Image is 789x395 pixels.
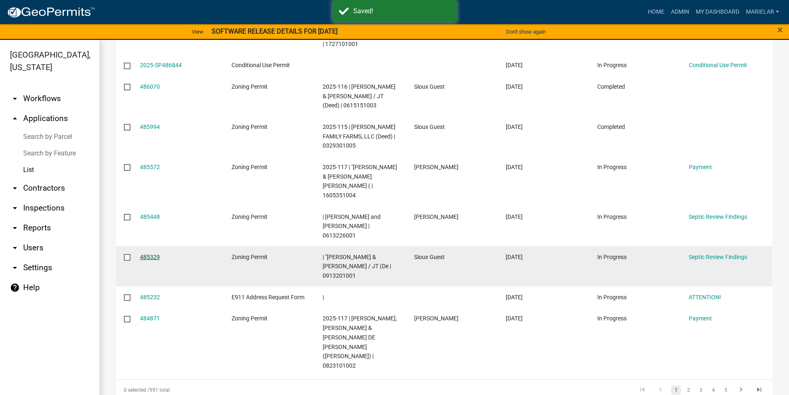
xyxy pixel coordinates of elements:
a: My Dashboard [692,4,743,20]
a: Septic Review Findings [689,254,747,260]
span: | "HULSTEIN, MATTHEW & ALETHEA J. / JT (De | 0913201001 [323,254,391,279]
a: go to last page [751,385,767,395]
span: | Brady and Brittany Peters | 0613226001 [323,213,381,239]
a: Home [644,4,668,20]
span: In Progress [597,62,627,68]
span: In Progress [597,315,627,322]
span: 09/29/2025 [506,294,523,300]
a: 1 [671,385,681,395]
a: Admin [668,4,692,20]
span: Zoning Permit [232,83,268,90]
span: Completed [597,83,625,90]
strong: SOFTWARE RELEASE DETAILS FOR [DATE] [212,27,338,35]
a: marielar [743,4,782,20]
a: 485329 [140,254,160,260]
div: Saved! [353,6,451,16]
span: 09/29/2025 [506,254,523,260]
span: 2025-117 | "BRADSHAW, ADAM JON & STACEY LYNN JT ( | 1605351004 [323,164,397,199]
span: In Progress [597,164,627,170]
span: 2025-116 | WALKER, JACK C. & KAY L. / JT (Deed) | 0615151003 [323,83,396,109]
a: 486070 [140,83,160,90]
a: View [188,25,207,39]
span: × [777,24,783,36]
i: arrow_drop_down [10,203,20,213]
span: Adam Bradshaw [414,164,458,170]
a: 485448 [140,213,160,220]
a: Payment [689,315,712,322]
a: Payment [689,164,712,170]
span: Zoning Permit [232,315,268,322]
span: E911 Address Request Form [232,294,304,300]
span: Zoning Permit [232,213,268,220]
span: 0 selected / [124,387,150,393]
span: 2025-115 | KOOIMA FAMILY FARMS, LLC (Deed) | 0329301005 [323,124,396,149]
a: 2025-SP486844 [140,62,182,68]
span: Zoning Permit [232,124,268,130]
span: Sioux Guest [414,254,445,260]
i: help [10,283,20,293]
a: 485994 [140,124,160,130]
span: Conditional Use Permit [232,62,290,68]
span: In Progress [597,294,627,300]
span: 09/29/2025 [506,213,523,220]
span: Justin De Wit [414,315,458,322]
a: Septic Review Findings [689,213,747,220]
span: Completed [597,124,625,130]
a: 484871 [140,315,160,322]
span: 2025-117 | WIT, JUSTIN & LISA DE JT (Deed) | 0823101002 [323,315,397,369]
span: | [323,294,324,300]
a: 485232 [140,294,160,300]
a: 4 [708,385,718,395]
span: In Progress [597,213,627,220]
span: Sioux Guest [414,124,445,130]
a: 2 [683,385,693,395]
i: arrow_drop_down [10,94,20,104]
span: 09/29/2025 [506,164,523,170]
span: Zoning Permit [232,254,268,260]
span: In Progress [597,254,627,260]
span: Brady Peters [414,213,458,220]
span: 09/30/2025 [506,124,523,130]
i: arrow_drop_up [10,114,20,124]
a: Conditional Use Permit [689,62,747,68]
i: arrow_drop_down [10,183,20,193]
a: go to previous page [653,385,668,395]
span: 09/28/2025 [506,315,523,322]
button: Close [777,25,783,35]
i: arrow_drop_down [10,263,20,273]
i: arrow_drop_down [10,223,20,233]
a: 485572 [140,164,160,170]
span: 09/30/2025 [506,83,523,90]
span: Sioux Guest [414,83,445,90]
a: ATTENTION! [689,294,721,300]
a: 5 [721,385,731,395]
span: Zoning Permit [232,164,268,170]
a: go to first page [635,385,650,395]
a: 3 [696,385,706,395]
button: Don't show again [503,25,549,39]
span: 10/02/2025 [506,62,523,68]
i: arrow_drop_down [10,243,20,253]
a: go to next page [733,385,749,395]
